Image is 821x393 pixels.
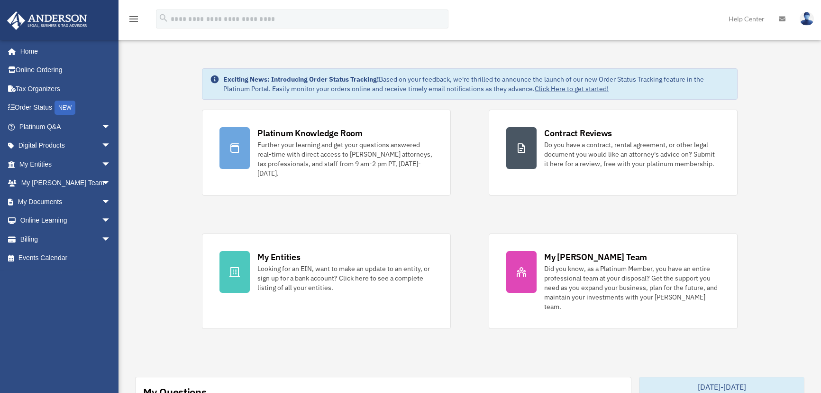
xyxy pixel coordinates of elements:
[7,174,125,193] a: My [PERSON_NAME] Teamarrow_drop_down
[55,101,75,115] div: NEW
[7,79,125,98] a: Tax Organizers
[128,13,139,25] i: menu
[223,75,730,94] div: Based on your feedback, we're thrilled to announce the launch of our new Order Status Tracking fe...
[7,230,125,249] a: Billingarrow_drop_down
[101,230,120,249] span: arrow_drop_down
[202,234,451,329] a: My Entities Looking for an EIN, want to make an update to an entity, or sign up for a bank accoun...
[7,136,125,155] a: Digital Productsarrow_drop_down
[158,13,169,23] i: search
[202,110,451,196] a: Platinum Knowledge Room Further your learning and get your questions answered real-time with dire...
[544,251,647,263] div: My [PERSON_NAME] Team
[535,84,609,93] a: Click Here to get started!
[544,264,720,311] div: Did you know, as a Platinum Member, you have an entire professional team at your disposal? Get th...
[7,211,125,230] a: Online Learningarrow_drop_down
[101,174,120,193] span: arrow_drop_down
[257,251,300,263] div: My Entities
[101,117,120,137] span: arrow_drop_down
[101,211,120,231] span: arrow_drop_down
[128,17,139,25] a: menu
[7,98,125,118] a: Order StatusNEW
[544,140,720,168] div: Do you have a contract, rental agreement, or other legal document you would like an attorney's ad...
[7,155,125,174] a: My Entitiesarrow_drop_down
[101,155,120,174] span: arrow_drop_down
[257,140,433,178] div: Further your learning and get your questions answered real-time with direct access to [PERSON_NAM...
[7,42,120,61] a: Home
[7,117,125,136] a: Platinum Q&Aarrow_drop_down
[223,75,379,84] strong: Exciting News: Introducing Order Status Tracking!
[7,192,125,211] a: My Documentsarrow_drop_down
[489,234,738,329] a: My [PERSON_NAME] Team Did you know, as a Platinum Member, you have an entire professional team at...
[544,127,612,139] div: Contract Reviews
[7,249,125,268] a: Events Calendar
[7,61,125,80] a: Online Ordering
[101,192,120,212] span: arrow_drop_down
[257,264,433,292] div: Looking for an EIN, want to make an update to an entity, or sign up for a bank account? Click her...
[800,12,814,26] img: User Pic
[489,110,738,196] a: Contract Reviews Do you have a contract, rental agreement, or other legal document you would like...
[257,127,363,139] div: Platinum Knowledge Room
[4,11,90,30] img: Anderson Advisors Platinum Portal
[101,136,120,156] span: arrow_drop_down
